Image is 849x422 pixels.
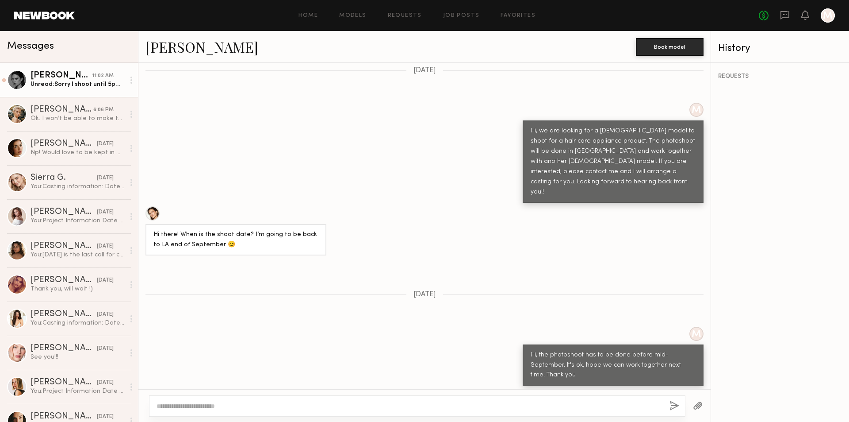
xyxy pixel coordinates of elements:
[31,251,125,259] div: You: [DATE] is the last call for casting, if you are interested, i can arrange the time for
[31,182,125,191] div: You: Casting information: Date: [DATE] Time: 3：30 pm Address: [STREET_ADDRESS][US_STATE] Contact ...
[443,13,480,19] a: Job Posts
[636,43,704,50] a: Book model
[531,126,696,197] div: Hi, we are looking for a [DEMOGRAPHIC_DATA] model to shoot for a hair care appliance product. The...
[821,8,835,23] a: M
[413,67,436,74] span: [DATE]
[97,310,114,319] div: [DATE]
[31,387,125,395] div: You: Project Information Date & Time: [ September] Location: [ [GEOGRAPHIC_DATA]] Duration: [ App...
[718,43,842,54] div: History
[718,74,842,80] div: REQUESTS
[153,230,318,250] div: Hi there! When is the shoot date? I’m going to be back to LA end of September 😊
[31,242,97,251] div: [PERSON_NAME]
[298,13,318,19] a: Home
[31,353,125,361] div: See you!!!
[97,413,114,421] div: [DATE]
[31,80,125,89] div: Unread: Sorry I shoot until 5pm [DATE]. I hope to work together soon!
[413,291,436,298] span: [DATE]
[31,217,125,225] div: You: Project Information Date & Time: [ Between [DATE] - [DATE] ] Location: [ [GEOGRAPHIC_DATA]] ...
[31,412,97,421] div: [PERSON_NAME]
[31,105,93,114] div: [PERSON_NAME]
[97,174,114,182] div: [DATE]
[31,139,97,148] div: [PERSON_NAME]
[93,106,114,114] div: 6:06 PM
[97,140,114,148] div: [DATE]
[92,72,114,80] div: 11:02 AM
[145,37,258,56] a: [PERSON_NAME]
[97,345,114,353] div: [DATE]
[7,41,54,51] span: Messages
[31,208,97,217] div: [PERSON_NAME]
[97,242,114,251] div: [DATE]
[31,71,92,80] div: [PERSON_NAME]
[97,379,114,387] div: [DATE]
[97,276,114,285] div: [DATE]
[636,38,704,56] button: Book model
[31,114,125,123] div: Ok. I won’t be able to make this casting, but please keep me in mind for future projects!
[31,319,125,327] div: You: Casting information: Date: [DATE] Time: 1:15 pm Address: [STREET_ADDRESS][US_STATE] Contact ...
[339,13,366,19] a: Models
[31,276,97,285] div: [PERSON_NAME]
[501,13,535,19] a: Favorites
[31,310,97,319] div: [PERSON_NAME]
[97,208,114,217] div: [DATE]
[388,13,422,19] a: Requests
[531,350,696,381] div: Hi, the photoshoot has to be done before mid-September. It's ok, hope we can work together next t...
[31,378,97,387] div: [PERSON_NAME]
[31,285,125,293] div: Thank you, will wait !)
[31,344,97,353] div: [PERSON_NAME]
[31,174,97,182] div: Sierra G.
[31,148,125,157] div: Np! Would love to be kept in mind for the next one :)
